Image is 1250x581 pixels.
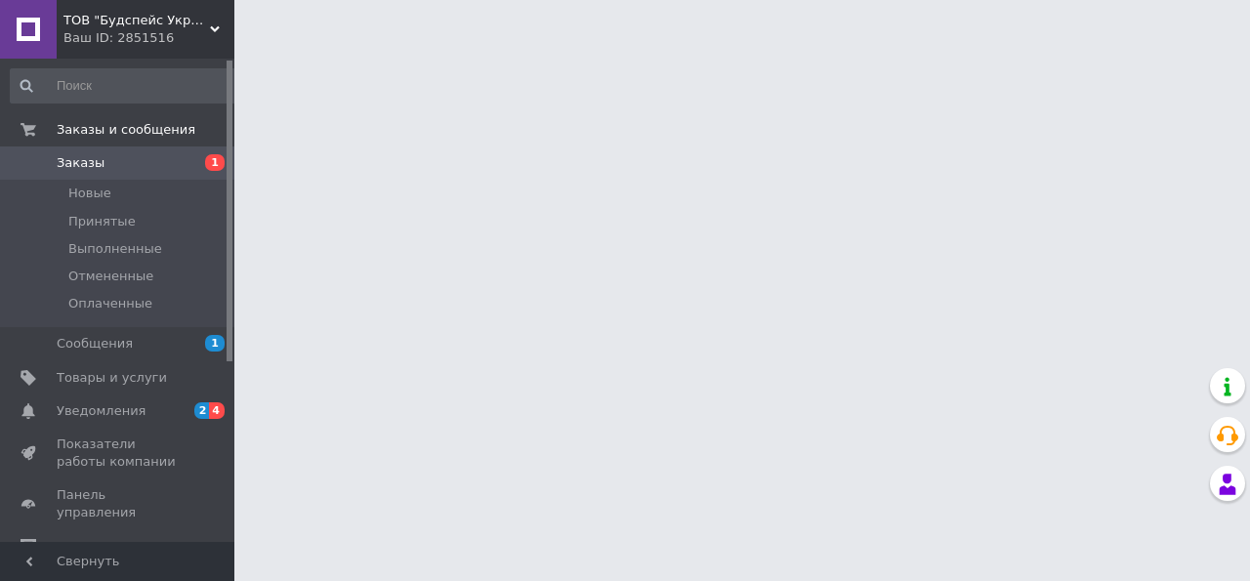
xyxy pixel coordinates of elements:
[57,154,104,172] span: Заказы
[68,295,152,312] span: Оплаченные
[205,335,225,352] span: 1
[205,154,225,171] span: 1
[209,402,225,419] span: 4
[68,185,111,202] span: Новые
[57,486,181,521] span: Панель управления
[57,436,181,471] span: Показатели работы компании
[68,213,136,230] span: Принятые
[10,68,238,104] input: Поиск
[68,268,153,285] span: Отмененные
[63,29,234,47] div: Ваш ID: 2851516
[68,240,162,258] span: Выполненные
[57,538,108,556] span: Отзывы
[57,121,195,139] span: Заказы и сообщения
[63,12,210,29] span: ТОВ "Будспейс Украина"
[194,402,210,419] span: 2
[57,369,167,387] span: Товары и услуги
[57,402,146,420] span: Уведомления
[57,335,133,353] span: Сообщения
